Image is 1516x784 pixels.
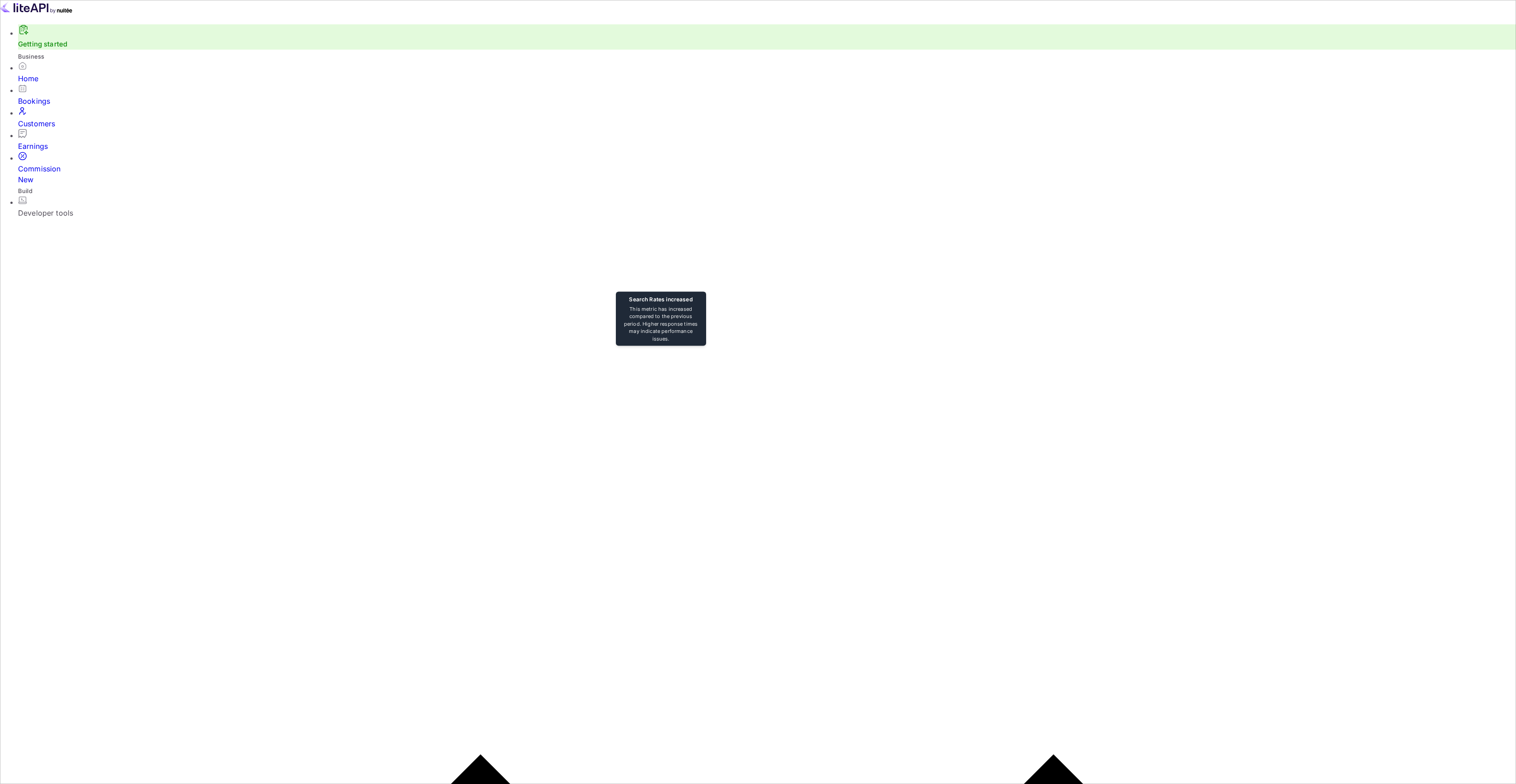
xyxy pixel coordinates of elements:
[18,187,32,194] span: Build
[18,96,1516,106] div: Bookings
[18,174,1516,185] div: New
[18,118,1516,129] div: Customers
[18,141,1516,152] div: Earnings
[18,61,1516,84] a: Home
[18,40,67,48] a: Getting started
[18,129,1516,152] a: Earnings
[18,24,1516,50] div: Getting started
[18,152,1516,185] a: CommissionNew
[18,208,1516,218] div: Developer tools
[18,73,1516,84] div: Home
[18,53,44,60] span: Business
[18,163,1516,185] div: Commission
[18,106,1516,129] a: Customers
[18,84,1516,106] a: Bookings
